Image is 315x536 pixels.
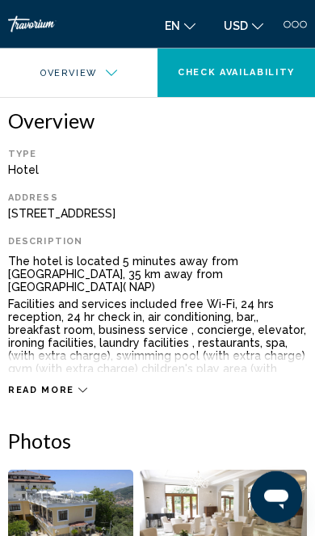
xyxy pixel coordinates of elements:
[250,471,302,523] iframe: Button to launch messaging window
[178,67,295,78] span: Check Availability
[8,298,307,388] p: Facilities and services included free Wi-Fi, 24 hrs reception, 24 hr check in, air conditioning, ...
[8,428,307,453] h2: Photos
[224,19,248,32] span: USD
[8,192,291,203] div: Address
[216,14,271,37] button: Change currency
[157,14,204,37] button: Change language
[8,149,291,159] div: Type
[157,49,315,97] button: Check Availability
[165,19,180,32] span: en
[8,236,291,247] div: Description
[8,108,307,133] h2: Overview
[8,207,307,220] div: [STREET_ADDRESS]
[8,255,307,293] p: The hotel is located 5 minutes away from [GEOGRAPHIC_DATA], 35 km away from [GEOGRAPHIC_DATA]( NAP)
[8,385,74,395] span: Read more
[8,384,87,396] button: Read more
[8,163,307,176] div: Hotel
[8,16,141,32] a: Travorium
